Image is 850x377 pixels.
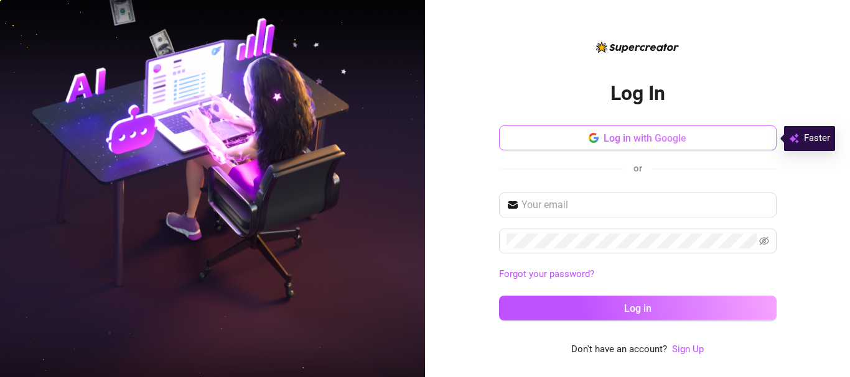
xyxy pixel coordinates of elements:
a: Forgot your password? [499,267,777,282]
h2: Log In [610,81,665,106]
img: svg%3e [789,131,799,146]
span: or [633,163,642,174]
a: Forgot your password? [499,268,594,279]
button: Log in [499,296,777,320]
input: Your email [521,198,769,212]
span: Log in with Google [604,132,686,144]
span: eye-invisible [759,236,769,246]
button: Log in with Google [499,125,777,150]
span: Faster [804,131,830,146]
img: logo-BBDzfeDw.svg [596,42,679,53]
a: Sign Up [672,342,704,357]
a: Sign Up [672,343,704,355]
span: Don't have an account? [571,342,667,357]
span: Log in [624,302,652,314]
